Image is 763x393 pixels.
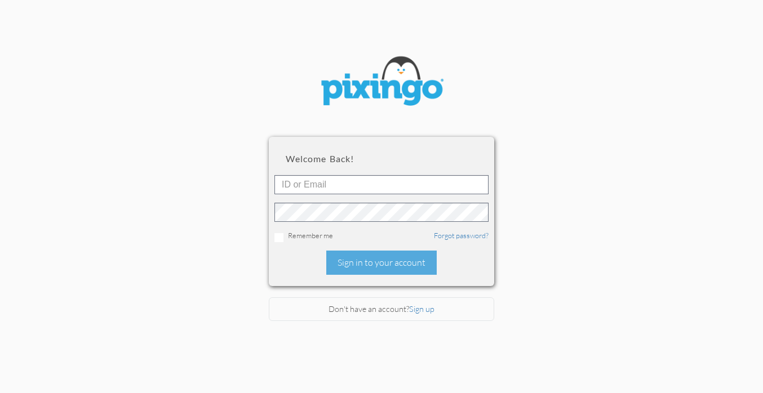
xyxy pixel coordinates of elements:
img: pixingo logo [314,51,449,114]
a: Sign up [409,304,434,314]
h2: Welcome back! [286,154,477,164]
div: Don't have an account? [269,297,494,321]
div: Remember me [274,230,489,242]
div: Sign in to your account [326,251,437,275]
input: ID or Email [274,175,489,194]
a: Forgot password? [434,231,489,240]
